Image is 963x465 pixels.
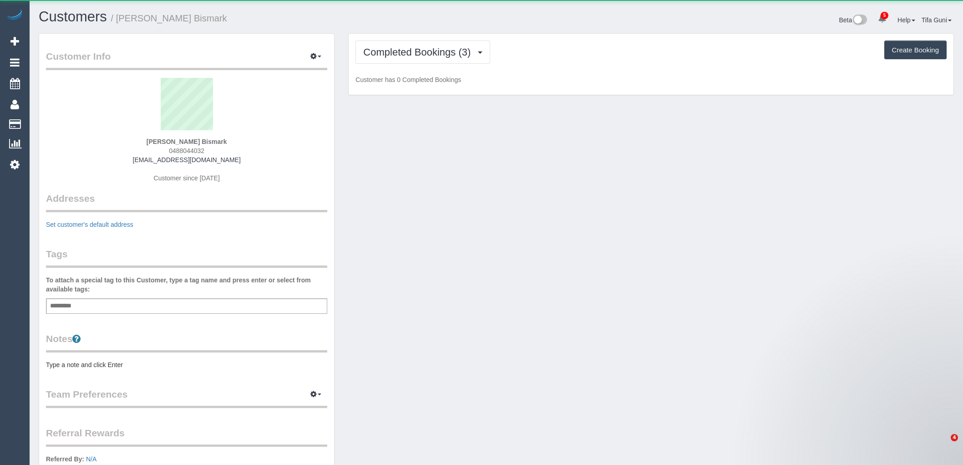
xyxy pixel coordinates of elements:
legend: Team Preferences [46,388,327,408]
pre: Type a note and click Enter [46,360,327,369]
span: 0488044032 [169,147,204,154]
span: 4 [951,434,958,441]
legend: Notes [46,332,327,353]
small: / [PERSON_NAME] Bismark [111,13,227,23]
legend: Customer Info [46,50,327,70]
label: Referred By: [46,455,84,464]
img: New interface [852,15,867,26]
p: Customer has 0 Completed Bookings [355,75,947,84]
a: [EMAIL_ADDRESS][DOMAIN_NAME] [133,156,241,164]
a: Beta [839,16,867,24]
span: Completed Bookings (3) [363,46,475,58]
iframe: Intercom live chat [932,434,954,456]
a: Set customer's default address [46,221,133,228]
a: Help [897,16,915,24]
img: Automaid Logo [5,9,24,22]
a: Customers [39,9,107,25]
button: Completed Bookings (3) [355,41,490,64]
legend: Referral Rewards [46,426,327,447]
span: 5 [881,12,888,19]
a: N/A [86,455,96,463]
span: Customer since [DATE] [154,174,220,182]
strong: [PERSON_NAME] Bismark [147,138,227,145]
label: To attach a special tag to this Customer, type a tag name and press enter or select from availabl... [46,276,327,294]
a: Tifa Guni [922,16,952,24]
button: Create Booking [884,41,947,60]
legend: Tags [46,247,327,268]
a: 5 [873,9,891,29]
